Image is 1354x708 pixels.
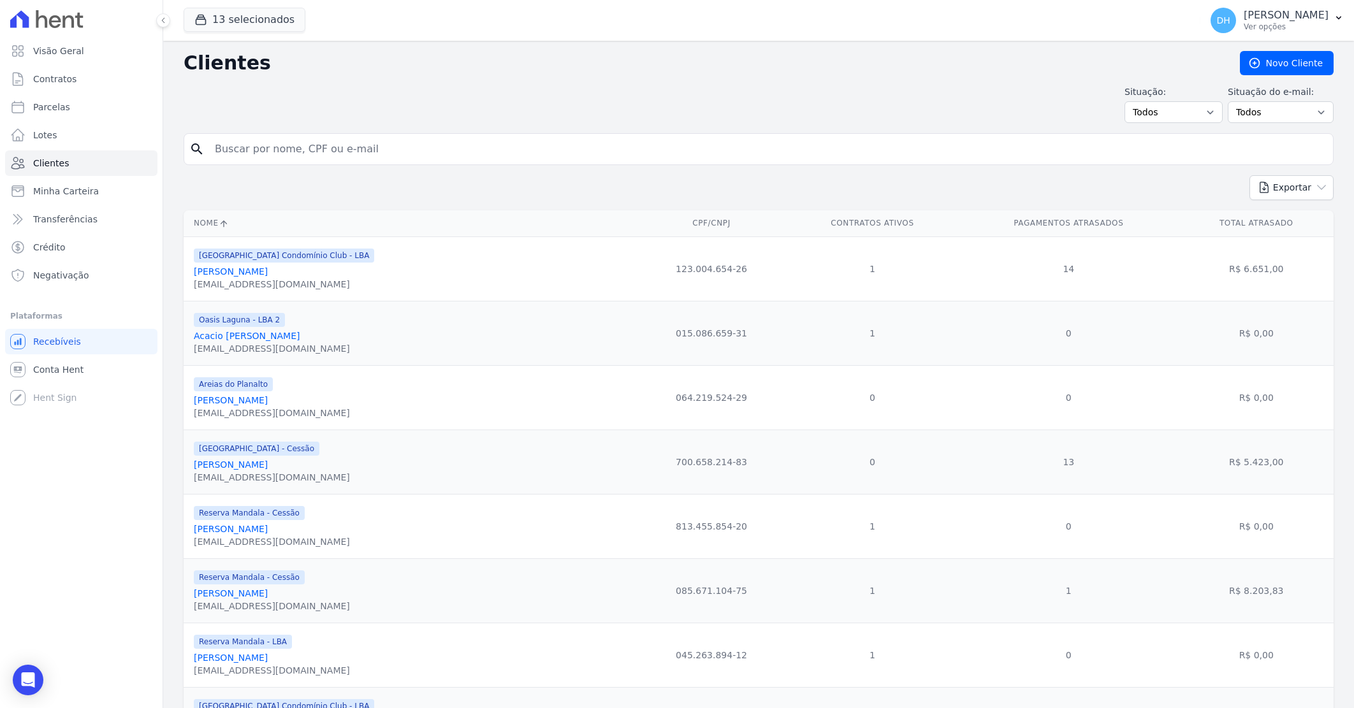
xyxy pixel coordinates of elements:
[194,278,374,291] div: [EMAIL_ADDRESS][DOMAIN_NAME]
[10,308,152,324] div: Plataformas
[5,235,157,260] a: Crédito
[33,129,57,141] span: Lotes
[194,313,285,327] span: Oasis Laguna - LBA 2
[1249,175,1334,200] button: Exportar
[5,178,157,204] a: Minha Carteira
[787,236,958,301] td: 1
[787,494,958,558] td: 1
[194,442,319,456] span: [GEOGRAPHIC_DATA] - Cessão
[194,395,268,405] a: [PERSON_NAME]
[184,52,1219,75] h2: Clientes
[5,122,157,148] a: Lotes
[194,635,292,649] span: Reserva Mandala - LBA
[1240,51,1334,75] a: Novo Cliente
[5,329,157,354] a: Recebíveis
[1179,301,1334,365] td: R$ 0,00
[636,558,787,623] td: 085.671.104-75
[5,94,157,120] a: Parcelas
[194,664,350,677] div: [EMAIL_ADDRESS][DOMAIN_NAME]
[1179,236,1334,301] td: R$ 6.651,00
[33,73,76,85] span: Contratos
[13,665,43,695] div: Open Intercom Messenger
[194,570,305,584] span: Reserva Mandala - Cessão
[194,653,268,663] a: [PERSON_NAME]
[787,365,958,430] td: 0
[787,558,958,623] td: 1
[1244,22,1329,32] p: Ver opções
[194,588,268,598] a: [PERSON_NAME]
[5,263,157,288] a: Negativação
[958,494,1179,558] td: 0
[33,363,84,376] span: Conta Hent
[5,206,157,232] a: Transferências
[1179,210,1334,236] th: Total Atrasado
[194,331,300,341] a: Acacio [PERSON_NAME]
[194,342,350,355] div: [EMAIL_ADDRESS][DOMAIN_NAME]
[1179,623,1334,687] td: R$ 0,00
[787,430,958,494] td: 0
[184,210,636,236] th: Nome
[787,623,958,687] td: 1
[1216,16,1230,25] span: DH
[1200,3,1354,38] button: DH [PERSON_NAME] Ver opções
[958,365,1179,430] td: 0
[636,301,787,365] td: 015.086.659-31
[33,269,89,282] span: Negativação
[1125,85,1223,99] label: Situação:
[33,101,70,113] span: Parcelas
[636,236,787,301] td: 123.004.654-26
[958,301,1179,365] td: 0
[958,430,1179,494] td: 13
[194,377,273,391] span: Areias do Planalto
[958,558,1179,623] td: 1
[1179,558,1334,623] td: R$ 8.203,83
[207,136,1328,162] input: Buscar por nome, CPF ou e-mail
[194,506,305,520] span: Reserva Mandala - Cessão
[33,45,84,57] span: Visão Geral
[33,213,98,226] span: Transferências
[194,524,268,534] a: [PERSON_NAME]
[787,210,958,236] th: Contratos Ativos
[636,623,787,687] td: 045.263.894-12
[1244,9,1329,22] p: [PERSON_NAME]
[636,430,787,494] td: 700.658.214-83
[194,535,350,548] div: [EMAIL_ADDRESS][DOMAIN_NAME]
[33,157,69,170] span: Clientes
[194,407,350,419] div: [EMAIL_ADDRESS][DOMAIN_NAME]
[1228,85,1334,99] label: Situação do e-mail:
[636,365,787,430] td: 064.219.524-29
[33,241,66,254] span: Crédito
[787,301,958,365] td: 1
[636,210,787,236] th: CPF/CNPJ
[1179,430,1334,494] td: R$ 5.423,00
[1179,494,1334,558] td: R$ 0,00
[189,141,205,157] i: search
[958,210,1179,236] th: Pagamentos Atrasados
[5,150,157,176] a: Clientes
[33,335,81,348] span: Recebíveis
[194,249,374,263] span: [GEOGRAPHIC_DATA] Condomínio Club - LBA
[5,357,157,382] a: Conta Hent
[958,236,1179,301] td: 14
[194,266,268,277] a: [PERSON_NAME]
[33,185,99,198] span: Minha Carteira
[5,66,157,92] a: Contratos
[194,459,268,470] a: [PERSON_NAME]
[958,623,1179,687] td: 0
[194,471,350,484] div: [EMAIL_ADDRESS][DOMAIN_NAME]
[184,8,305,32] button: 13 selecionados
[194,600,350,612] div: [EMAIL_ADDRESS][DOMAIN_NAME]
[5,38,157,64] a: Visão Geral
[636,494,787,558] td: 813.455.854-20
[1179,365,1334,430] td: R$ 0,00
